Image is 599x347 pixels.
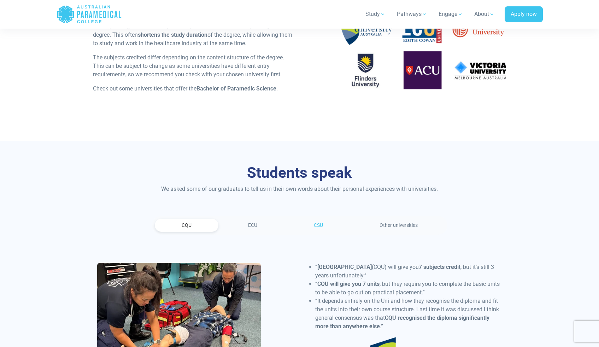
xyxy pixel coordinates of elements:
strong: CQU recognised the diploma significantly more than anywhere else [315,314,489,330]
strong: shortens the study duration [138,31,207,38]
a: CQU [155,219,218,232]
h3: Students speak [93,164,506,182]
a: ECU [221,219,284,232]
p: Check out some universities that offer the . [93,84,295,93]
li: “ , but they require you to complete the basic units to be able to go out on practical placement.” [315,280,502,297]
a: Apply now [505,6,543,23]
a: Other universities [353,219,445,232]
a: Pathways [393,4,431,24]
a: Engage [434,4,467,24]
strong: CQU will give you 7 units [317,281,380,287]
p: The subjects credited differ depending on the content structure of the degree. This can be subjec... [93,53,295,79]
a: Study [361,4,390,24]
li: “It depends entirely on the Uni and how they recognise the diploma and fit the units into their o... [315,297,502,331]
strong: 7 subjects credit [419,264,460,270]
li: “ (CQU) will give you , but it’s still 3 years unfortunately.” [315,263,502,280]
p: APC diploma graduates have previously been of the degree. This often of the degree, while allowin... [93,22,295,48]
p: We asked some of our graduates to tell us in their own words about their personal experiences wit... [93,185,506,193]
strong: Bachelor of Paramedic Science [196,85,276,92]
a: About [470,4,499,24]
a: Australian Paramedical College [57,3,122,26]
a: CSU [287,219,350,232]
strong: [GEOGRAPHIC_DATA] [317,264,372,270]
